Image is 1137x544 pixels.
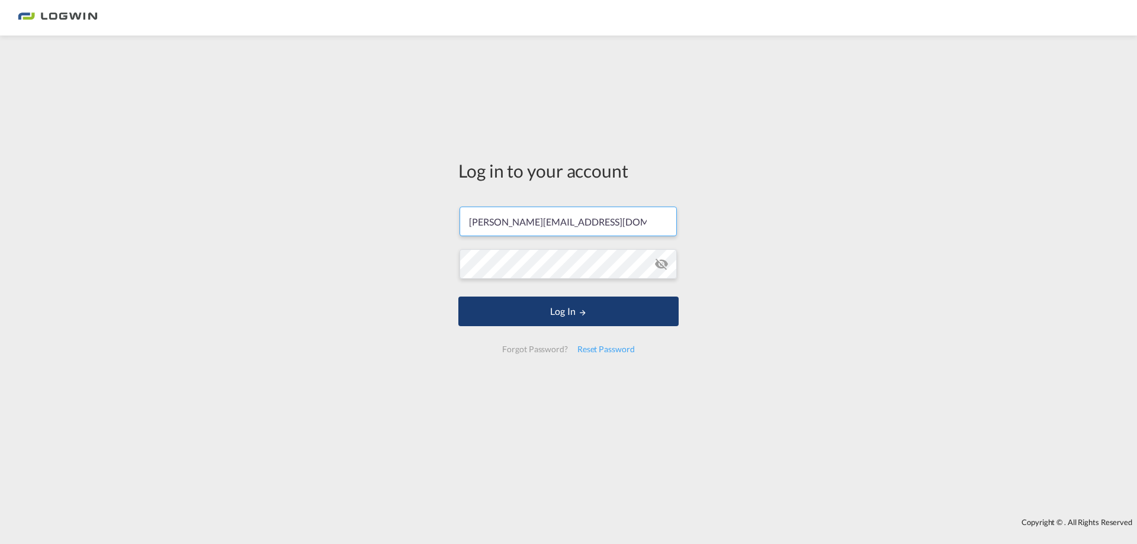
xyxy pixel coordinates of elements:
md-icon: icon-eye-off [654,257,669,271]
img: bc73a0e0d8c111efacd525e4c8ad7d32.png [18,5,98,31]
input: Enter email/phone number [460,207,677,236]
button: LOGIN [458,297,679,326]
div: Reset Password [573,339,640,360]
div: Forgot Password? [497,339,572,360]
div: Log in to your account [458,158,679,183]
